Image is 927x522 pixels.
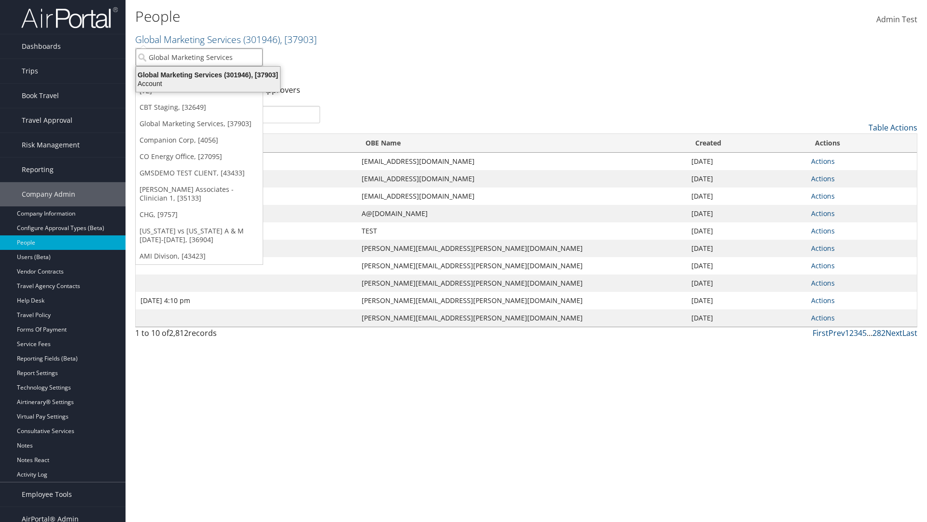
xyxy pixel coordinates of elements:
a: Table Actions [869,122,917,133]
td: [PERSON_NAME][EMAIL_ADDRESS][PERSON_NAME][DOMAIN_NAME] [357,275,687,292]
a: 4 [858,328,862,338]
a: Prev [829,328,845,338]
input: Search Accounts [136,48,263,66]
a: CHG, [9757] [136,206,263,223]
a: First [813,328,829,338]
td: [PERSON_NAME][EMAIL_ADDRESS][PERSON_NAME][DOMAIN_NAME] [357,257,687,275]
a: [US_STATE] vs [US_STATE] A & M [DATE]-[DATE], [36904] [136,223,263,248]
td: TEST [357,222,687,240]
a: CBT Staging, [32649] [136,99,263,116]
img: airportal-logo.png [21,6,118,29]
span: Dashboards [22,34,61,58]
div: Account [130,79,286,88]
td: [DATE] [687,275,806,292]
a: 2 [849,328,854,338]
a: Actions [811,244,835,253]
a: Actions [811,313,835,322]
a: Actions [811,296,835,305]
td: [PERSON_NAME][EMAIL_ADDRESS][PERSON_NAME][DOMAIN_NAME] [357,240,687,257]
td: [DATE] [687,240,806,257]
td: [EMAIL_ADDRESS][DOMAIN_NAME] [357,170,687,188]
td: [DATE] [687,309,806,327]
td: [DATE] [687,153,806,170]
span: Admin Test [876,14,917,25]
a: AMI Divison, [43423] [136,248,263,264]
span: 2,812 [169,328,188,338]
td: [DATE] [687,205,806,222]
th: OBE Name: activate to sort column ascending [357,134,687,153]
a: 1 [845,328,849,338]
a: Actions [811,209,835,218]
a: 5 [862,328,867,338]
a: Actions [811,261,835,270]
td: [EMAIL_ADDRESS][DOMAIN_NAME] [357,188,687,205]
span: … [867,328,872,338]
a: Global Marketing Services, [37903] [136,116,263,132]
td: [DATE] [687,170,806,188]
td: [DATE] 4:10 pm [136,292,357,309]
span: Employee Tools [22,482,72,507]
a: Actions [811,278,835,288]
td: [PERSON_NAME][EMAIL_ADDRESS][PERSON_NAME][DOMAIN_NAME] [357,292,687,309]
span: Company Admin [22,182,75,206]
a: Next [885,328,902,338]
a: GMSDEMO TEST CLIENT, [43433] [136,165,263,181]
td: [PERSON_NAME][EMAIL_ADDRESS][PERSON_NAME][DOMAIN_NAME] [357,309,687,327]
th: Created: activate to sort column ascending [687,134,806,153]
div: Global Marketing Services (301946), [37903] [130,71,286,79]
a: CO Energy Office, [27095] [136,148,263,165]
a: Companion Corp, [4056] [136,132,263,148]
a: Actions [811,226,835,235]
td: [DATE] [687,222,806,240]
span: Trips [22,59,38,83]
a: Actions [811,191,835,201]
th: Actions [806,134,917,153]
a: Actions [811,157,835,166]
div: 1 to 10 of records [135,327,320,344]
td: [DATE] [687,188,806,205]
a: Global Marketing Services [135,33,317,46]
span: Reporting [22,158,54,182]
a: 282 [872,328,885,338]
a: Last [902,328,917,338]
td: [DATE] [687,292,806,309]
a: 3 [854,328,858,338]
td: [DATE] [687,257,806,275]
span: , [ 37903 ] [280,33,317,46]
span: ( 301946 ) [243,33,280,46]
a: Admin Test [876,5,917,35]
td: [EMAIL_ADDRESS][DOMAIN_NAME] [357,153,687,170]
span: Book Travel [22,84,59,108]
td: A@[DOMAIN_NAME] [357,205,687,222]
a: Approvers [262,85,300,95]
span: Risk Management [22,133,80,157]
a: [PERSON_NAME] Associates - Clinician 1, [35133] [136,181,263,206]
a: Actions [811,174,835,183]
h1: People [135,6,657,27]
span: Travel Approval [22,108,72,132]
